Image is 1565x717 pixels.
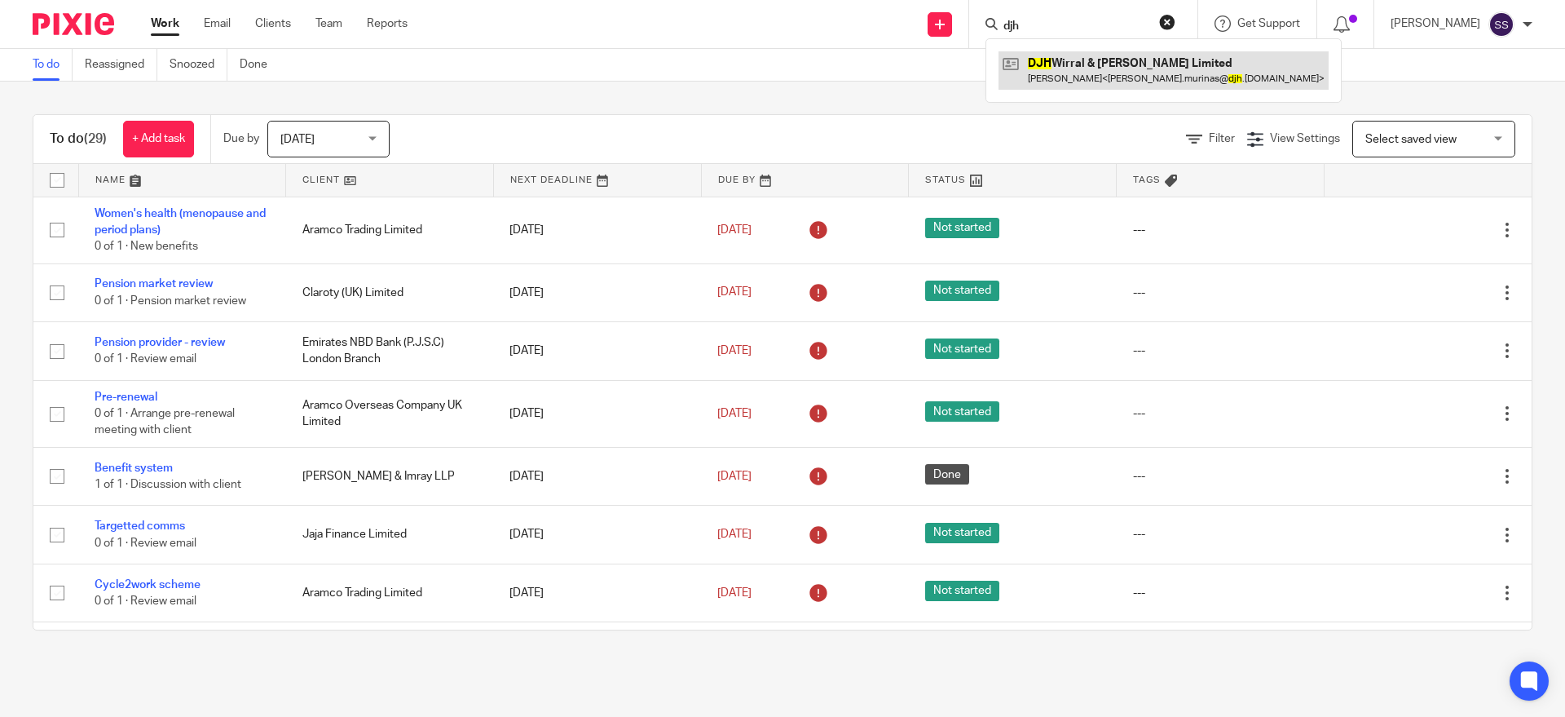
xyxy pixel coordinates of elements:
[1270,133,1340,144] span: View Settings
[95,520,185,532] a: Targetted comms
[1133,222,1308,238] div: ---
[50,131,107,148] h1: To do
[925,581,999,601] span: Not started
[1133,405,1308,422] div: ---
[95,278,213,290] a: Pension market review
[170,49,227,81] a: Snoozed
[85,49,157,81] a: Reassigned
[493,448,701,506] td: [DATE]
[33,49,73,81] a: To do
[1209,133,1235,144] span: Filter
[1133,585,1308,601] div: ---
[925,464,969,485] span: Done
[925,523,999,543] span: Not started
[286,622,494,680] td: [PERSON_NAME] Cundell Engineers Limited
[367,15,408,32] a: Reports
[95,538,196,549] span: 0 of 1 · Review email
[1133,175,1161,184] span: Tags
[717,287,752,299] span: [DATE]
[493,564,701,622] td: [DATE]
[1391,15,1480,32] p: [PERSON_NAME]
[1133,285,1308,301] div: ---
[95,392,157,403] a: Pre-renewal
[717,471,752,482] span: [DATE]
[240,49,280,81] a: Done
[925,218,999,238] span: Not started
[286,322,494,380] td: Emirates NBD Bank (P.J.S.C) London Branch
[95,595,196,607] span: 0 of 1 · Review email
[1365,134,1457,145] span: Select saved view
[1133,343,1308,359] div: ---
[95,241,198,252] span: 0 of 1 · New benefits
[925,339,999,359] span: Not started
[95,579,201,591] a: Cycle2work scheme
[286,380,494,447] td: Aramco Overseas Company UK Limited
[1237,18,1300,29] span: Get Support
[717,345,752,356] span: [DATE]
[493,506,701,564] td: [DATE]
[315,15,342,32] a: Team
[123,121,194,157] a: + Add task
[717,529,752,540] span: [DATE]
[1159,14,1175,30] button: Clear
[1133,468,1308,485] div: ---
[84,132,107,145] span: (29)
[95,479,241,490] span: 1 of 1 · Discussion with client
[1002,20,1148,34] input: Search
[286,263,494,321] td: Claroty (UK) Limited
[223,131,259,147] p: Due by
[204,15,231,32] a: Email
[286,506,494,564] td: Jaja Finance Limited
[925,281,999,301] span: Not started
[493,322,701,380] td: [DATE]
[95,353,196,365] span: 0 of 1 · Review email
[286,197,494,263] td: Aramco Trading Limited
[717,587,752,599] span: [DATE]
[286,564,494,622] td: Aramco Trading Limited
[1488,11,1514,38] img: svg%3E
[95,337,225,348] a: Pension provider - review
[493,197,701,263] td: [DATE]
[925,401,999,422] span: Not started
[1133,526,1308,542] div: ---
[33,13,114,35] img: Pixie
[717,224,752,236] span: [DATE]
[151,15,179,32] a: Work
[255,15,291,32] a: Clients
[717,408,752,419] span: [DATE]
[286,448,494,506] td: [PERSON_NAME] & Imray LLP
[493,622,701,680] td: [DATE]
[493,380,701,447] td: [DATE]
[280,134,315,145] span: [DATE]
[95,408,235,436] span: 0 of 1 · Arrange pre-renewal meeting with client
[95,295,246,307] span: 0 of 1 · Pension market review
[493,263,701,321] td: [DATE]
[95,463,173,474] a: Benefit system
[95,208,266,236] a: Women's health (menopause and period plans)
